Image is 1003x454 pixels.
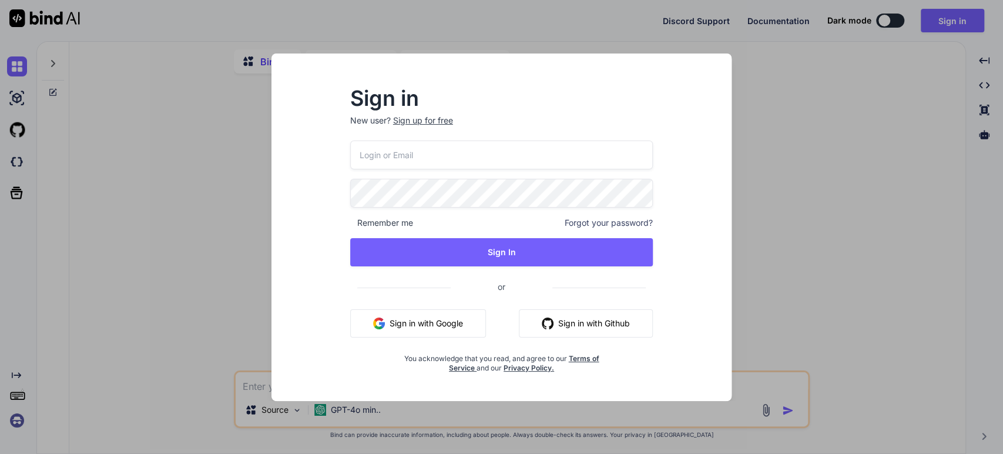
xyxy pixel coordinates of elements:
[350,217,413,229] span: Remember me
[350,115,653,141] p: New user?
[519,309,653,338] button: Sign in with Github
[393,115,453,126] div: Sign up for free
[350,309,486,338] button: Sign in with Google
[451,272,552,301] span: or
[350,141,653,169] input: Login or Email
[401,347,603,373] div: You acknowledge that you read, and agree to our and our
[565,217,653,229] span: Forgot your password?
[504,363,554,372] a: Privacy Policy.
[350,238,653,266] button: Sign In
[449,354,599,372] a: Terms of Service
[542,318,554,329] img: github
[373,318,385,329] img: google
[350,89,653,108] h2: Sign in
